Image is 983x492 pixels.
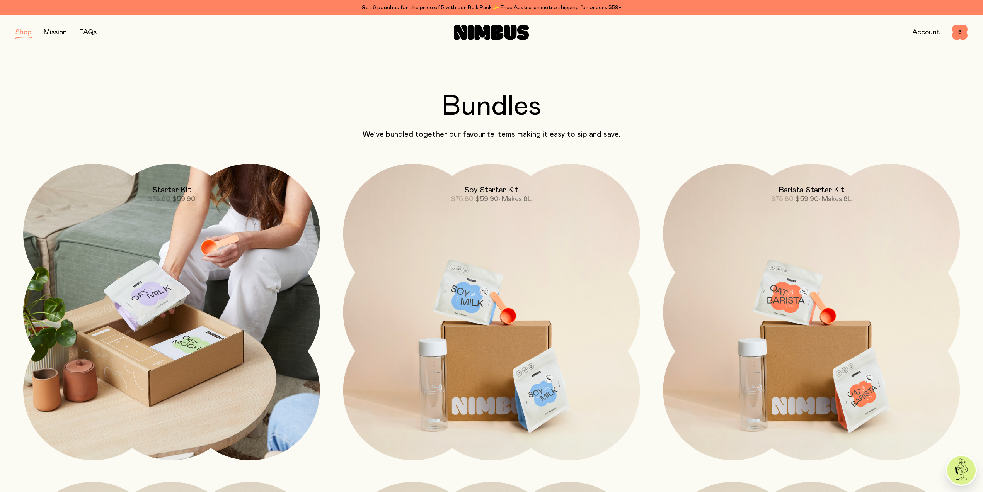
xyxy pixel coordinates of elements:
span: $59.90 [475,196,499,203]
a: Account [912,29,940,36]
span: • Makes 8L [819,196,852,203]
span: $78.80 [148,196,170,203]
a: Barista Starter Kit$78.80$59.90• Makes 8L [663,164,960,460]
p: We’ve bundled together our favourite items making it easy to sip and save. [15,130,968,139]
span: • Makes 8L [499,196,532,203]
h2: Soy Starter Kit [464,185,518,195]
h2: Barista Starter Kit [779,185,844,195]
h2: Bundles [15,93,968,120]
a: FAQs [79,29,97,36]
a: Soy Starter Kit$76.80$59.90• Makes 8L [343,164,640,460]
h2: Starter Kit [152,185,191,195]
img: agent [947,456,976,485]
span: $78.80 [771,196,794,203]
span: $59.90 [795,196,819,203]
span: $76.80 [451,196,474,203]
a: Mission [44,29,67,36]
span: $59.90 [172,196,196,203]
a: Starter Kit$78.80$59.90 [23,164,320,460]
button: 6 [952,25,968,40]
div: Get 6 pouches for the price of 5 with our Bulk Pack ✨ Free Australian metro shipping for orders $59+ [15,3,968,12]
